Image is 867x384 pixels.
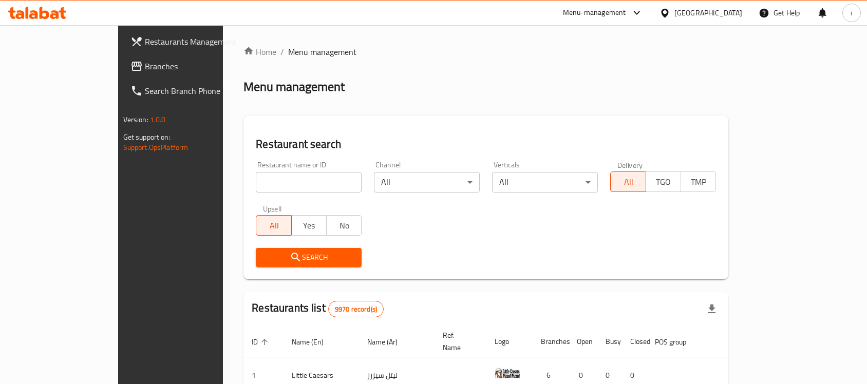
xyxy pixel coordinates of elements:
span: All [260,218,287,233]
span: TGO [650,175,677,189]
button: All [256,215,291,236]
a: Restaurants Management [122,29,263,54]
th: Logo [486,326,533,357]
a: Branches [122,54,263,79]
th: Busy [597,326,622,357]
input: Search for restaurant name or ID.. [256,172,362,193]
span: Get support on: [123,130,171,144]
button: Yes [291,215,327,236]
label: Upsell [263,205,282,212]
div: [GEOGRAPHIC_DATA] [674,7,742,18]
button: TGO [646,171,681,192]
span: 1.0.0 [150,113,166,126]
span: ID [252,336,271,348]
span: All [615,175,642,189]
button: Search [256,248,362,267]
span: Ref. Name [443,329,474,354]
div: Export file [700,297,724,321]
span: Branches [145,60,255,72]
span: Version: [123,113,148,126]
span: TMP [685,175,712,189]
th: Branches [533,326,569,357]
div: All [492,172,598,193]
span: Search [264,251,353,264]
span: POS group [655,336,700,348]
span: Yes [296,218,323,233]
button: TMP [681,171,716,192]
th: Open [569,326,597,357]
h2: Restaurant search [256,137,716,152]
h2: Restaurants list [252,300,384,317]
span: Search Branch Phone [145,85,255,97]
button: All [610,171,646,192]
span: Menu management [288,46,356,58]
nav: breadcrumb [243,46,728,58]
th: Closed [622,326,647,357]
div: All [374,172,480,193]
a: Support.OpsPlatform [123,141,189,154]
h2: Menu management [243,79,345,95]
a: Search Branch Phone [122,79,263,103]
span: Restaurants Management [145,35,255,48]
label: Delivery [617,161,643,168]
div: Menu-management [563,7,626,19]
button: No [326,215,362,236]
li: / [280,46,284,58]
span: Name (En) [292,336,337,348]
span: Name (Ar) [367,336,411,348]
span: 9970 record(s) [329,304,383,314]
span: No [331,218,357,233]
span: i [851,7,852,18]
div: Total records count [328,301,384,317]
